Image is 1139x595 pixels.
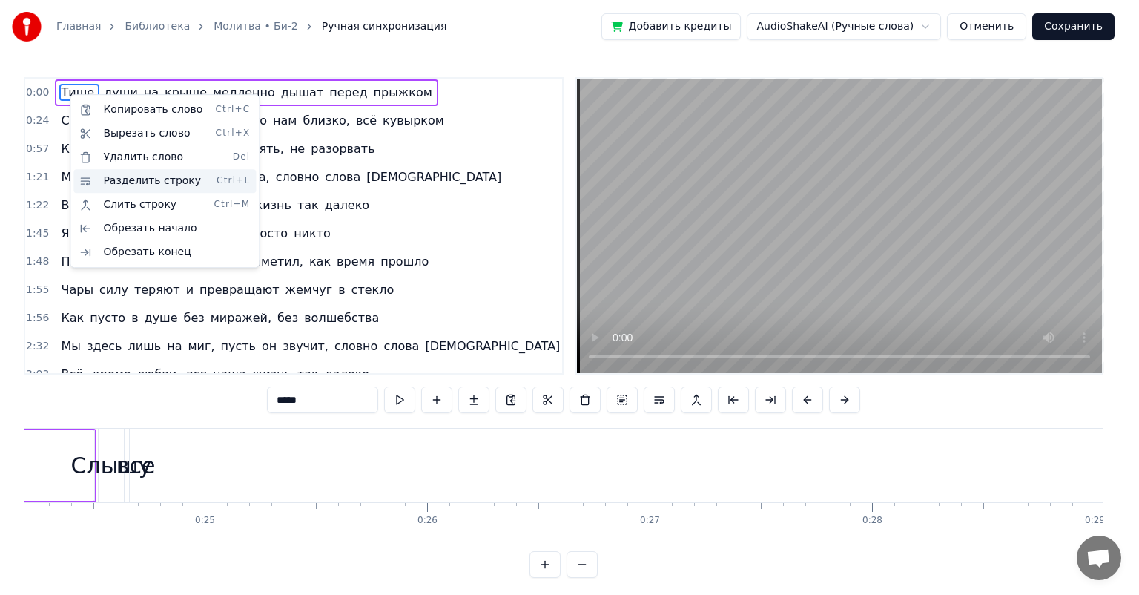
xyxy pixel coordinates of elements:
[73,217,256,240] div: Обрезать начало
[217,175,250,187] span: Ctrl+L
[233,151,251,163] span: Del
[216,128,251,139] span: Ctrl+X
[215,104,250,116] span: Ctrl+C
[73,98,256,122] div: Копировать слово
[73,169,256,193] div: Разделить строку
[73,145,256,169] div: Удалить слово
[73,240,256,264] div: Обрезать конец
[214,199,250,211] span: Ctrl+M
[73,122,256,145] div: Вырезать слово
[73,193,256,217] div: Слить строку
